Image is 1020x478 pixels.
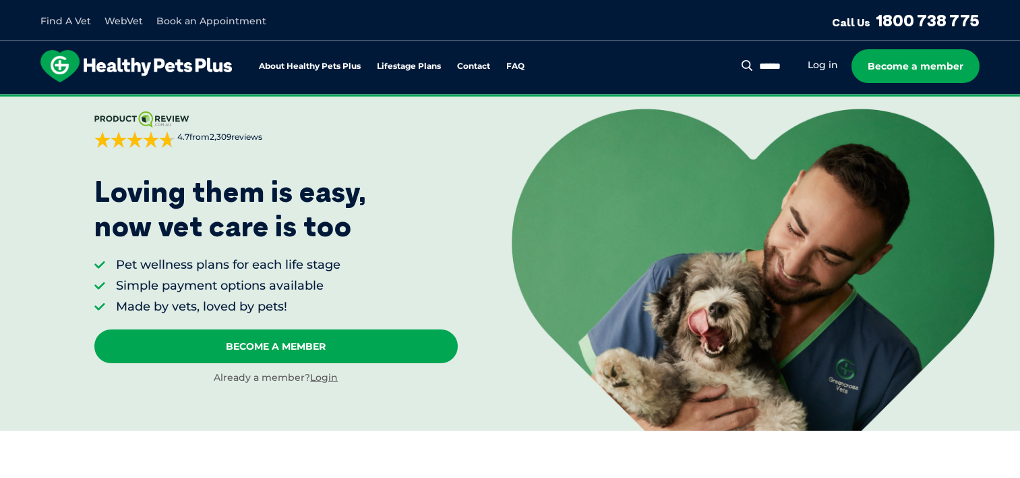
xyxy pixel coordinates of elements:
[116,257,340,273] li: Pet wellness plans for each life stage
[116,277,340,294] li: Simple payment options available
[808,59,838,72] a: Log in
[310,371,338,383] a: Login
[739,59,756,72] button: Search
[210,132,262,142] span: 2,309 reviews
[512,109,995,431] img: <p>Loving them is easy, <br /> now vet care is too</p>
[40,50,232,82] img: hpp-logo
[94,111,458,148] a: 4.7from2,309reviews
[94,132,175,148] div: 4.7 out of 5 stars
[457,62,490,71] a: Contact
[94,175,367,243] p: Loving them is easy, now vet care is too
[258,95,762,107] span: Proactive, preventative wellness program designed to keep your pet healthier and happier for longer
[377,62,441,71] a: Lifestage Plans
[94,371,458,385] div: Already a member?
[851,49,980,83] a: Become a member
[94,329,458,363] a: Become A Member
[506,62,524,71] a: FAQ
[177,132,189,142] strong: 4.7
[175,132,262,143] span: from
[116,298,340,315] li: Made by vets, loved by pets!
[259,62,361,71] a: About Healthy Pets Plus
